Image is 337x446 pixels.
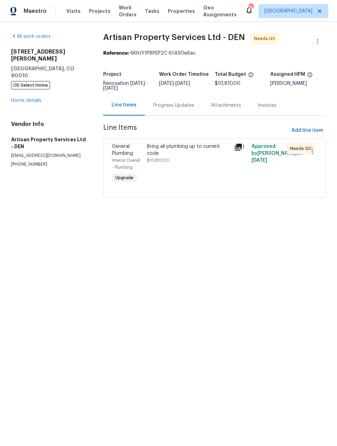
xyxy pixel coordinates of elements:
a: All work orders [11,34,51,39]
p: [EMAIL_ADDRESS][DOMAIN_NAME] [11,153,87,159]
span: [DATE] [130,81,145,86]
span: [DATE] [175,81,190,86]
h5: Work Order Timeline [159,72,209,77]
b: Reference: [103,51,129,56]
span: The hpm assigned to this work order. [307,72,313,81]
div: Attachments [211,102,241,109]
span: Visits [66,8,81,15]
div: Invoices [258,102,277,109]
span: Projects [89,8,110,15]
a: Home details [11,98,41,103]
span: Renovation [103,81,147,91]
span: Add line item [291,126,323,135]
span: Needs QC [254,35,278,42]
p: [PHONE_NUMBER] [11,161,87,167]
span: $10,810.00 [147,158,170,162]
span: Tasks [145,9,159,14]
span: Artisan Property Services Ltd - DEN [103,33,245,41]
span: The total cost of line items that have been proposed by Opendoor. This sum includes line items th... [248,72,254,81]
h5: [GEOGRAPHIC_DATA], CO 80010 [11,65,87,79]
span: [DATE] [252,158,267,163]
span: Line Items [103,124,289,137]
span: - [159,81,190,86]
span: Work Orders [119,4,137,18]
span: [GEOGRAPHIC_DATA] [264,8,312,15]
div: 1 [234,143,247,151]
div: 15 [248,4,253,11]
span: [DATE] [159,81,174,86]
h2: [STREET_ADDRESS][PERSON_NAME] [11,48,87,62]
span: Interior Overall - Plumbing [112,158,140,169]
span: Maestro [24,8,47,15]
span: General Plumbing [112,144,133,156]
span: - [103,81,147,91]
h5: Total Budget [215,72,246,77]
span: [DATE] [103,86,118,91]
span: Approved by [PERSON_NAME] on [252,144,303,163]
span: Geo Assignments [203,4,237,18]
div: Bring all plumbing up to current code [147,143,230,157]
h5: Artisan Property Services Ltd - DEN [11,136,87,150]
div: Line Items [112,102,137,109]
div: 6KHJY1P8PEP2C-61490e6ac [103,50,326,57]
span: Upgrade [113,174,136,181]
span: Properties [168,8,195,15]
button: Add line item [289,124,326,137]
h4: Vendor Info [11,121,87,128]
span: Needs QC [290,145,314,152]
h5: Project [103,72,121,77]
div: [PERSON_NAME] [270,81,326,86]
span: $10,810.00 [215,81,240,86]
span: OD Select Home [11,81,50,89]
h5: Assigned HPM [270,72,305,77]
div: Progress Updates [153,102,194,109]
